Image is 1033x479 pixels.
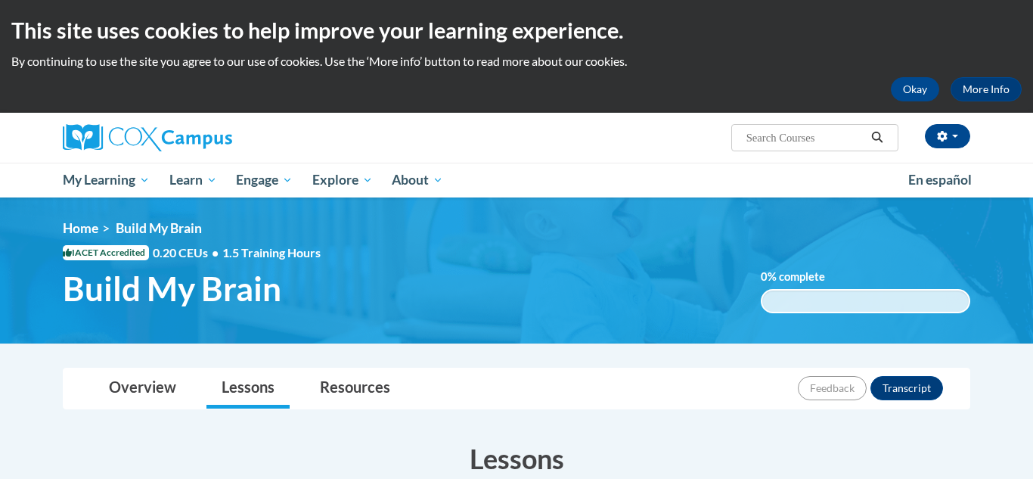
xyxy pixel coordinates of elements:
[94,369,191,409] a: Overview
[206,369,290,409] a: Lessons
[312,171,373,189] span: Explore
[925,124,970,148] button: Account Settings
[383,163,454,198] a: About
[898,164,982,196] a: En español
[63,124,232,151] img: Cox Campus
[212,245,219,260] span: •
[222,245,321,260] span: 1.5 Training Hours
[745,129,866,147] input: Search Courses
[761,269,848,285] label: % complete
[866,129,889,147] button: Search
[153,244,222,261] span: 0.20 CEUs
[169,171,217,189] span: Learn
[908,172,972,188] span: En español
[63,245,149,260] span: IACET Accredited
[63,124,350,151] a: Cox Campus
[226,163,302,198] a: Engage
[63,269,281,309] span: Build My Brain
[63,171,150,189] span: My Learning
[11,15,1022,45] h2: This site uses cookies to help improve your learning experience.
[392,171,443,189] span: About
[116,220,202,236] span: Build My Brain
[798,376,867,400] button: Feedback
[53,163,160,198] a: My Learning
[236,171,293,189] span: Engage
[891,77,939,101] button: Okay
[761,270,768,283] span: 0
[63,440,970,477] h3: Lessons
[305,369,405,409] a: Resources
[63,220,98,236] a: Home
[160,163,227,198] a: Learn
[951,77,1022,101] a: More Info
[302,163,383,198] a: Explore
[870,376,943,400] button: Transcript
[40,163,993,198] div: Main menu
[11,53,1022,70] p: By continuing to use the site you agree to our use of cookies. Use the ‘More info’ button to read...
